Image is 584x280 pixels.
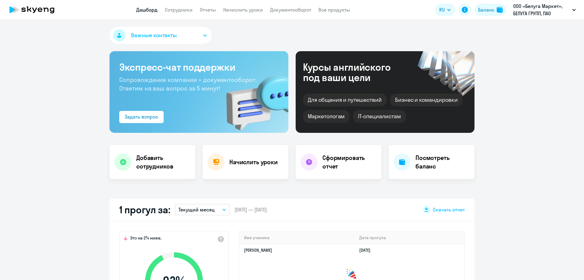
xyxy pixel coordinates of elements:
th: Имя ученика [239,232,354,244]
a: Сотрудники [165,7,193,13]
span: Это на 2% ниже, [130,235,162,243]
div: IT-специалистам [353,110,405,123]
a: [PERSON_NAME] [244,247,272,253]
button: Задать вопрос [119,111,164,123]
th: Дата прогула [354,232,464,244]
a: Дашборд [136,7,158,13]
h2: 1 прогул за: [119,204,170,216]
span: Сопровождение компании + документооборот. Ответим на ваш вопрос за 5 минут! [119,76,257,92]
span: RU [439,6,445,13]
h4: Сформировать отчет [322,154,377,171]
a: Отчеты [200,7,216,13]
img: bg-img [217,64,288,133]
button: RU [435,4,455,16]
a: Документооборот [270,7,311,13]
span: Скачать отчет [433,206,465,213]
a: Все продукты [318,7,350,13]
div: Задать вопрос [125,113,158,120]
p: ООО «Белуга Маркет», БЕЛУГА ГРУПП, ПАО [513,2,570,17]
h4: Начислить уроки [229,158,278,166]
a: [DATE] [359,247,375,253]
button: ООО «Белуга Маркет», БЕЛУГА ГРУПП, ПАО [510,2,579,17]
button: Балансbalance [474,4,506,16]
a: Начислить уроки [223,7,263,13]
div: Баланс [478,6,494,13]
span: Важные контакты [131,31,177,39]
img: balance [497,7,503,13]
h4: Посмотреть баланс [415,154,470,171]
button: Текущий месяц [175,204,230,215]
p: Текущий месяц [179,206,215,213]
div: Курсы английского под ваши цели [303,62,407,83]
div: Бизнес и командировки [390,94,463,106]
h3: Экспресс-чат поддержки [119,61,279,73]
button: Важные контакты [109,27,212,44]
h4: Добавить сотрудников [136,154,190,171]
span: [DATE] — [DATE] [235,206,267,213]
div: Для общения и путешествий [303,94,387,106]
div: Маркетологам [303,110,349,123]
